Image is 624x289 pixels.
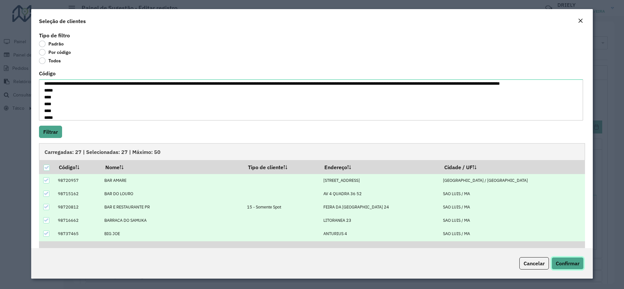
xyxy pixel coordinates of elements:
[293,245,306,257] button: 1
[54,187,101,200] td: 98715162
[306,245,318,257] button: 2
[101,227,244,240] td: BIG JOE
[39,49,71,56] label: Por código
[54,160,101,174] th: Código
[440,240,585,254] td: SAO LUIS / MA
[54,200,101,214] td: 98720812
[243,200,320,214] td: 15 - Somente Spot
[39,17,86,25] h4: Seleção de clientes
[54,214,101,227] td: 98716662
[440,214,585,227] td: SAO LUIS / MA
[320,227,440,240] td: ANTURIUS 4
[578,18,583,23] em: Fechar
[440,187,585,200] td: SAO LUIS / MA
[320,240,440,254] td: [PERSON_NAME] DE LA TOUCHE 987
[101,200,244,214] td: BAR E RESTAURANTE PR
[519,257,549,270] button: Cancelar
[318,245,331,257] button: 3
[552,257,584,270] button: Confirmar
[320,174,440,187] td: [STREET_ADDRESS]
[101,240,244,254] td: BOTECO BISTRO
[54,240,101,254] td: 98710488
[343,245,355,257] button: Last Page
[39,31,70,39] label: Tipo de filtro
[556,260,579,267] span: Confirmar
[39,143,585,160] div: Carregadas: 27 | Selecionadas: 27 | Máximo: 50
[440,200,585,214] td: SAO LUIS / MA
[331,245,343,257] button: Next Page
[39,57,61,64] label: Todos
[243,160,320,174] th: Tipo de cliente
[243,240,320,254] td: 700 - Shopping
[39,126,62,138] button: Filtrar
[320,187,440,200] td: AV 4 QUADRA 36 52
[39,41,64,47] label: Padrão
[54,227,101,240] td: 98737465
[101,214,244,227] td: BARRACA DO SAMUKA
[524,260,545,267] span: Cancelar
[440,227,585,240] td: SAO LUIS / MA
[101,174,244,187] td: BAR AMARE
[576,17,585,25] button: Close
[101,187,244,200] td: BAR DO LOURO
[440,174,585,187] td: [GEOGRAPHIC_DATA] / [GEOGRAPHIC_DATA]
[440,160,585,174] th: Cidade / UF
[320,214,440,227] td: LITORANEA 23
[320,160,440,174] th: Endereço
[54,174,101,187] td: 98720957
[39,69,56,77] label: Código
[320,200,440,214] td: FEIRA DA [GEOGRAPHIC_DATA] 24
[101,160,244,174] th: Nome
